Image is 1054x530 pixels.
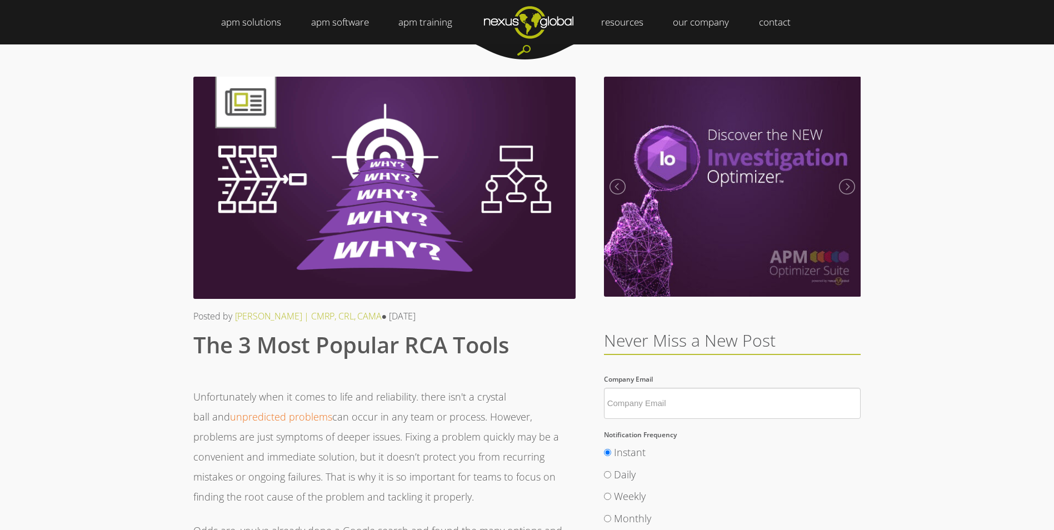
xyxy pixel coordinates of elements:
[614,468,636,481] span: Daily
[604,471,611,478] input: Daily
[614,489,646,503] span: Weekly
[614,512,651,525] span: Monthly
[604,493,611,500] input: Weekly
[604,515,611,522] input: Monthly
[604,449,611,456] input: Instant
[193,329,509,360] span: The 3 Most Popular RCA Tools
[193,387,576,507] p: Unfortunately when it comes to life and reliability. there isn't a crystal ball and can occur in ...
[235,310,382,322] a: [PERSON_NAME] | CMRP, CRL, CAMA
[604,329,776,352] span: Never Miss a New Post
[604,374,653,384] span: Company Email
[604,77,861,297] img: Meet the New Investigation Optimizer | September 2020
[604,388,861,419] input: Company Email
[193,310,232,322] span: Posted by
[604,430,677,439] span: Notification Frequency
[382,310,416,322] span: ● [DATE]
[614,446,646,459] span: Instant
[230,410,332,423] a: unpredicted problems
